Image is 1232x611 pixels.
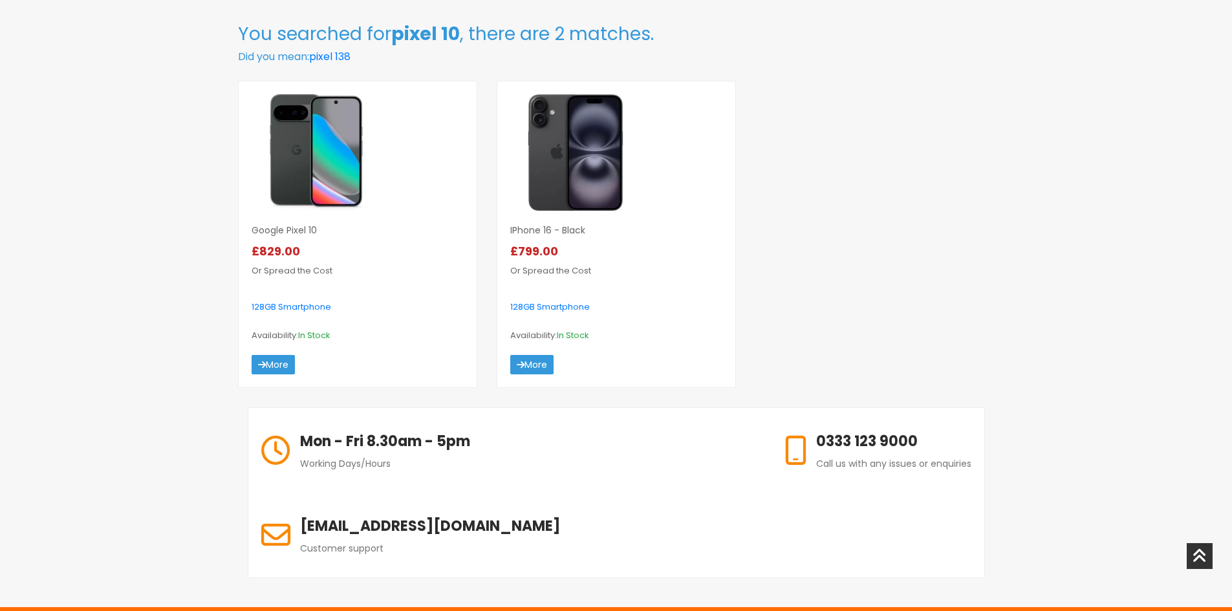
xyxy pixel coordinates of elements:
[510,224,722,237] a: iPhone 16 - Black
[391,21,460,47] b: pixel 10
[816,431,971,452] h6: 0333 123 9000
[252,355,295,374] a: More
[510,355,554,374] a: More
[816,457,971,470] span: Call us with any issues or enquiries
[298,329,330,341] span: In Stock
[300,542,384,555] span: Customer support
[510,94,642,211] img: single-product
[510,327,722,345] p: Availability:
[252,224,464,237] a: Google Pixel 10
[252,242,464,316] p: Or Spread the Cost
[300,431,470,452] h6: Mon - Fri 8.30am - 5pm
[309,49,351,64] a: pixel 138
[300,457,391,470] span: Working Days/Hours
[252,246,305,259] a: £829.00
[510,301,590,313] span: 128GB Smartphone
[510,242,722,316] p: Or Spread the Cost
[557,329,589,341] span: In Stock
[252,243,305,259] span: £829.00
[252,94,383,211] img: single-product
[510,243,563,259] span: £799.00
[252,301,331,313] span: 128GB Smartphone
[252,327,464,345] p: Availability:
[238,50,995,63] h6: Did you mean:
[238,23,995,45] h3: You searched for , there are 2 matches.
[300,515,560,537] h6: [EMAIL_ADDRESS][DOMAIN_NAME]
[510,246,563,259] a: £799.00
